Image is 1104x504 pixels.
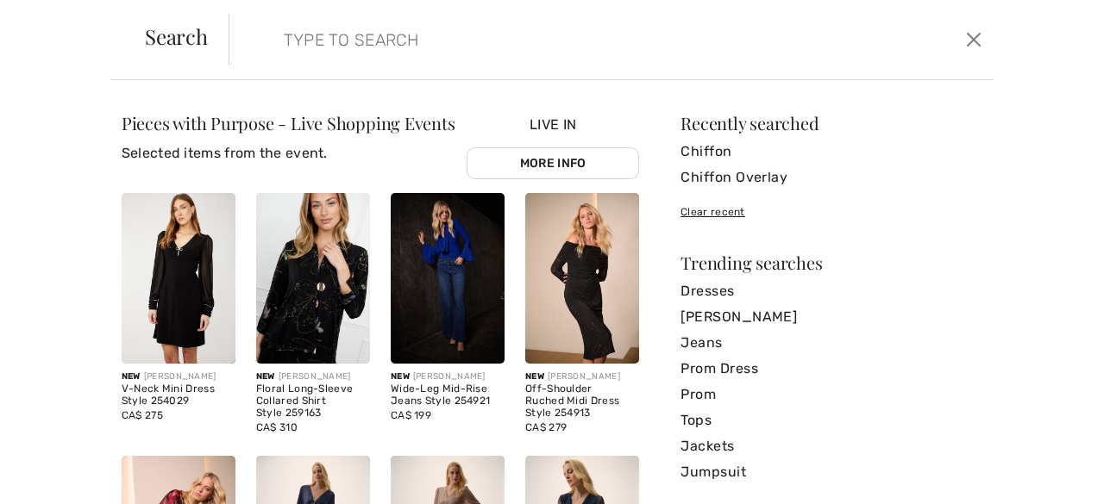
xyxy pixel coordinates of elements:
[122,383,235,408] div: V-Neck Mini Dress Style 254029
[256,370,370,383] div: [PERSON_NAME]
[681,330,982,356] a: Jeans
[681,408,982,433] a: Tops
[122,111,455,134] span: Pieces with Purpose - Live Shopping Events
[525,421,567,433] span: CA$ 279
[122,193,235,364] img: V-Neck Mini Dress Style 254029. Black
[681,204,982,220] div: Clear recent
[256,421,298,433] span: CA$ 310
[681,459,982,485] a: Jumpsuit
[681,356,982,382] a: Prom Dress
[525,371,544,382] span: New
[681,139,982,165] a: Chiffon
[961,26,987,53] button: Close
[256,193,370,364] img: Floral Long-Sleeve Collared Shirt Style 259163. Black/Multi
[256,383,370,419] div: Floral Long-Sleeve Collared Shirt Style 259163
[391,371,410,382] span: New
[391,193,505,364] img: Wide-Leg Mid-Rise Jeans Style 254921. Denim Medium Blue
[681,382,982,408] a: Prom
[681,433,982,459] a: Jackets
[391,409,431,421] span: CA$ 199
[681,254,982,271] div: Trending searches
[681,278,982,304] a: Dresses
[525,383,639,419] div: Off-Shoulder Ruched Midi Dress Style 254913
[145,26,208,47] span: Search
[681,115,982,132] div: Recently searched
[681,165,982,190] a: Chiffon Overlay
[467,115,639,179] div: Live In
[525,193,639,364] img: Off-Shoulder Ruched Midi Dress Style 254913. Black
[122,143,455,164] p: Selected items from the event.
[467,147,639,179] a: More Info
[271,14,789,65] input: TYPE TO SEARCH
[122,370,235,383] div: [PERSON_NAME]
[391,370,505,383] div: [PERSON_NAME]
[525,370,639,383] div: [PERSON_NAME]
[122,409,163,421] span: CA$ 275
[256,371,275,382] span: New
[38,12,73,28] span: Chat
[122,371,141,382] span: New
[681,304,982,330] a: [PERSON_NAME]
[391,383,505,408] div: Wide-Leg Mid-Rise Jeans Style 254921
